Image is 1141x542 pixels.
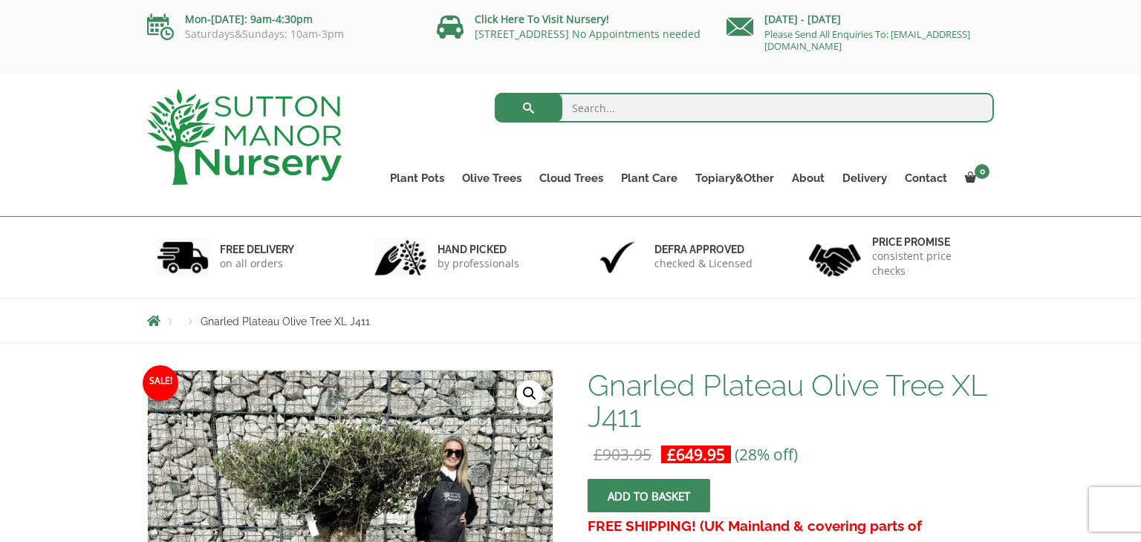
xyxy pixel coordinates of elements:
[374,238,426,276] img: 2.jpg
[588,479,710,512] button: Add to basket
[220,243,294,256] h6: FREE DELIVERY
[809,235,861,280] img: 4.jpg
[588,370,994,432] h1: Gnarled Plateau Olive Tree XL J411
[896,168,956,189] a: Contact
[381,168,453,189] a: Plant Pots
[147,28,415,40] p: Saturdays&Sundays: 10am-3pm
[516,380,543,407] a: View full-screen image gallery
[495,93,995,123] input: Search...
[612,168,686,189] a: Plant Care
[438,256,519,271] p: by professionals
[667,444,725,465] bdi: 649.95
[686,168,783,189] a: Topiary&Other
[201,316,370,327] span: Gnarled Plateau Olive Tree XL J411
[530,168,612,189] a: Cloud Trees
[157,238,209,276] img: 1.jpg
[783,168,833,189] a: About
[956,168,994,189] a: 0
[594,444,602,465] span: £
[764,27,970,53] a: Please Send All Enquiries To: [EMAIL_ADDRESS][DOMAIN_NAME]
[220,256,294,271] p: on all orders
[833,168,896,189] a: Delivery
[735,444,798,465] span: (28% off)
[591,238,643,276] img: 3.jpg
[453,168,530,189] a: Olive Trees
[975,164,989,179] span: 0
[654,256,752,271] p: checked & Licensed
[667,444,676,465] span: £
[594,444,651,465] bdi: 903.95
[872,249,985,278] p: consistent price checks
[475,27,700,41] a: [STREET_ADDRESS] No Appointments needed
[654,243,752,256] h6: Defra approved
[475,12,609,26] a: Click Here To Visit Nursery!
[147,315,994,327] nav: Breadcrumbs
[872,235,985,249] h6: Price promise
[726,10,994,28] p: [DATE] - [DATE]
[143,365,178,401] span: Sale!
[438,243,519,256] h6: hand picked
[147,89,342,185] img: logo
[147,10,415,28] p: Mon-[DATE]: 9am-4:30pm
